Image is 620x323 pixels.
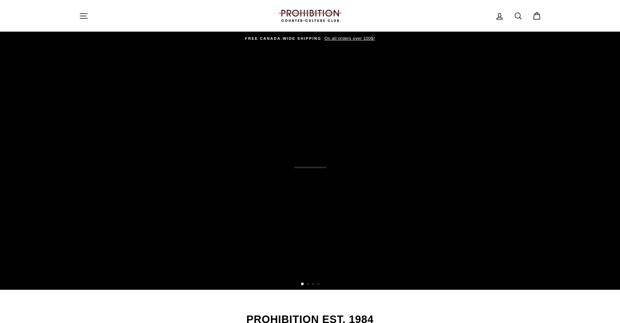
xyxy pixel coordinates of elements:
[301,283,304,286] button: 1
[245,37,321,40] span: FREE CANADA-WIDE SHIPPING
[81,35,540,42] a: FREE CANADA-WIDE SHIPPING On all orders over 100$!
[278,10,343,22] img: PROHIBITION COUNTER-CULTURE CLUB
[307,283,310,286] button: 2
[317,283,321,286] button: 4
[312,283,315,286] button: 3
[323,36,375,41] span: On all orders over 100$!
